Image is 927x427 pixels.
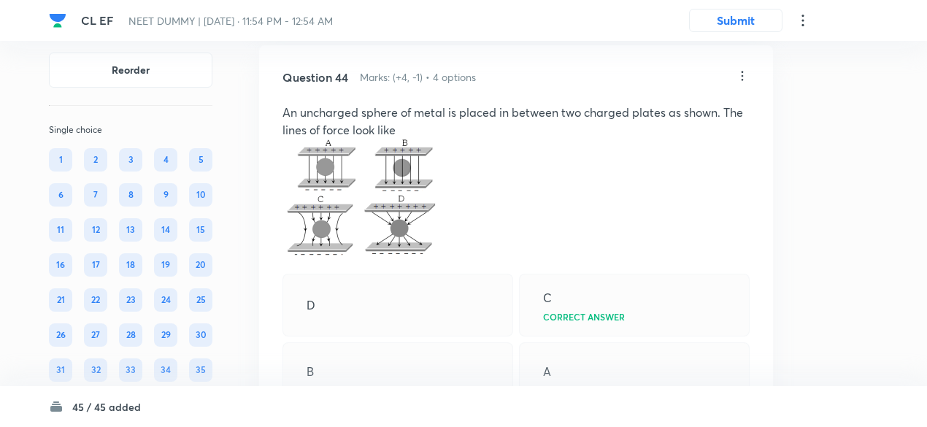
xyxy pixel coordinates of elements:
[84,288,107,312] div: 22
[282,104,750,139] p: An uncharged sphere of metal is placed in between two charged plates as shown. The lines of force...
[543,363,551,380] p: A
[119,148,142,172] div: 3
[307,363,314,380] p: B
[119,323,142,347] div: 28
[189,253,212,277] div: 20
[49,12,69,29] a: Company Logo
[49,288,72,312] div: 21
[189,148,212,172] div: 5
[84,358,107,382] div: 32
[49,123,212,136] p: Single choice
[154,218,177,242] div: 14
[282,139,439,258] img: 05-05-22-05:43:27-AM
[119,218,142,242] div: 13
[282,69,348,86] h5: Question 44
[189,218,212,242] div: 15
[49,323,72,347] div: 26
[360,69,476,85] h6: Marks: (+4, -1) • 4 options
[154,358,177,382] div: 34
[84,218,107,242] div: 12
[49,253,72,277] div: 16
[154,148,177,172] div: 4
[189,288,212,312] div: 25
[128,14,333,28] span: NEET DUMMY | [DATE] · 11:54 PM - 12:54 AM
[543,312,625,321] p: Correct answer
[543,289,552,307] p: C
[119,183,142,207] div: 8
[49,358,72,382] div: 31
[689,9,782,32] button: Submit
[49,183,72,207] div: 6
[49,218,72,242] div: 11
[72,399,141,415] h6: 45 / 45 added
[154,288,177,312] div: 24
[189,323,212,347] div: 30
[49,12,66,29] img: Company Logo
[84,183,107,207] div: 7
[84,253,107,277] div: 17
[307,296,315,314] p: D
[119,288,142,312] div: 23
[189,183,212,207] div: 10
[119,253,142,277] div: 18
[154,323,177,347] div: 29
[154,183,177,207] div: 9
[84,148,107,172] div: 2
[154,253,177,277] div: 19
[49,53,212,88] button: Reorder
[84,323,107,347] div: 27
[189,358,212,382] div: 35
[119,358,142,382] div: 33
[49,148,72,172] div: 1
[81,12,114,28] span: CL EF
